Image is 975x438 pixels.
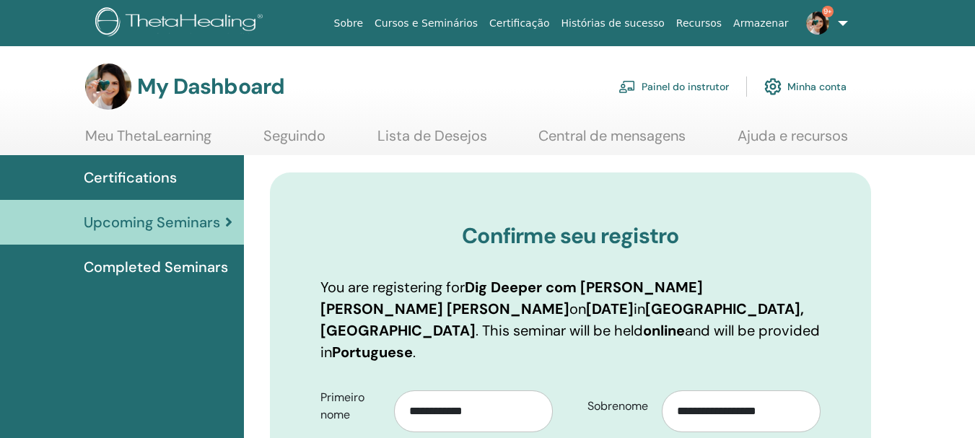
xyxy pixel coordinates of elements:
img: logo.png [95,7,268,40]
img: default.jpg [806,12,829,35]
a: Histórias de sucesso [556,10,670,37]
a: Lista de Desejos [377,127,487,155]
img: chalkboard-teacher.svg [618,80,636,93]
img: cog.svg [764,74,782,99]
img: default.jpg [85,63,131,110]
a: Seguindo [263,127,325,155]
b: Dig Deeper com [PERSON_NAME] [PERSON_NAME] [PERSON_NAME] [320,278,703,318]
a: Meu ThetaLearning [85,127,211,155]
a: Cursos e Seminários [369,10,484,37]
span: Certifications [84,167,177,188]
a: Central de mensagens [538,127,686,155]
a: Armazenar [727,10,794,37]
a: Recursos [670,10,727,37]
label: Primeiro nome [310,384,395,429]
a: Sobre [328,10,369,37]
a: Certificação [484,10,555,37]
span: Completed Seminars [84,256,228,278]
span: Upcoming Seminars [84,211,220,233]
h3: My Dashboard [137,74,284,100]
b: Portuguese [332,343,413,362]
p: You are registering for on in . This seminar will be held and will be provided in . [320,276,821,363]
b: [DATE] [586,299,634,318]
label: Sobrenome [577,393,662,420]
span: 9+ [822,6,834,17]
a: Ajuda e recursos [738,127,848,155]
a: Painel do instrutor [618,71,729,102]
a: Minha conta [764,71,847,102]
h3: Confirme seu registro [320,223,821,249]
b: online [643,321,685,340]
